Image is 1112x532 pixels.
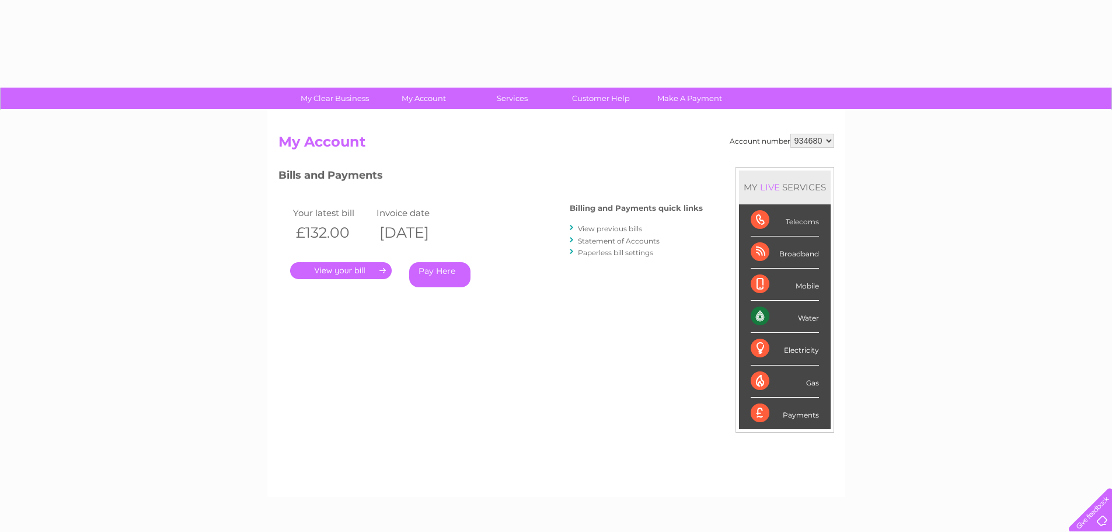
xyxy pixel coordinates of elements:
th: £132.00 [290,221,374,245]
a: Paperless bill settings [578,248,653,257]
div: Gas [751,366,819,398]
h4: Billing and Payments quick links [570,204,703,213]
div: Water [751,301,819,333]
a: My Clear Business [287,88,383,109]
a: Customer Help [553,88,649,109]
div: Account number [730,134,834,148]
a: Pay Here [409,262,470,287]
div: Payments [751,398,819,429]
a: Services [464,88,560,109]
div: LIVE [758,182,782,193]
div: Telecoms [751,204,819,237]
div: Broadband [751,237,819,269]
a: Make A Payment [642,88,738,109]
div: Electricity [751,333,819,365]
td: Invoice date [374,205,458,221]
div: Mobile [751,269,819,301]
div: MY SERVICES [739,171,831,204]
a: My Account [375,88,472,109]
h3: Bills and Payments [278,167,703,187]
td: Your latest bill [290,205,374,221]
a: Statement of Accounts [578,237,660,245]
a: View previous bills [578,224,642,233]
th: [DATE] [374,221,458,245]
a: . [290,262,392,279]
h2: My Account [278,134,834,156]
